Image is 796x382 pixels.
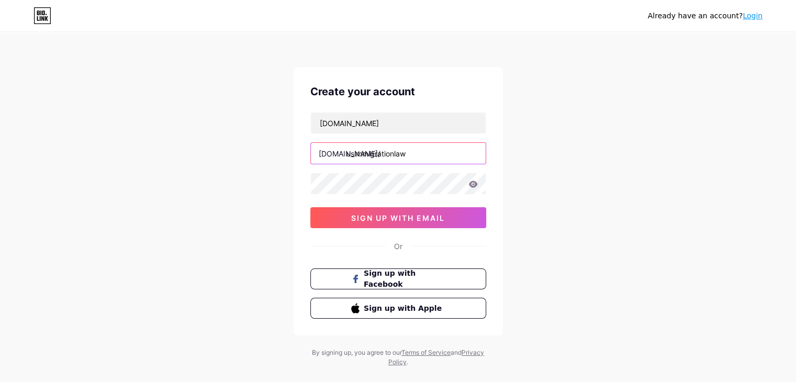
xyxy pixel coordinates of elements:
[364,268,445,290] span: Sign up with Facebook
[401,349,451,356] a: Terms of Service
[351,214,445,222] span: sign up with email
[309,348,487,367] div: By signing up, you agree to our and .
[648,10,763,21] div: Already have an account?
[311,113,486,133] input: Email
[311,143,486,164] input: username
[310,268,486,289] button: Sign up with Facebook
[310,298,486,319] button: Sign up with Apple
[394,241,402,252] div: Or
[310,207,486,228] button: sign up with email
[743,12,763,20] a: Login
[310,84,486,99] div: Create your account
[319,148,380,159] div: [DOMAIN_NAME]/
[364,303,445,314] span: Sign up with Apple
